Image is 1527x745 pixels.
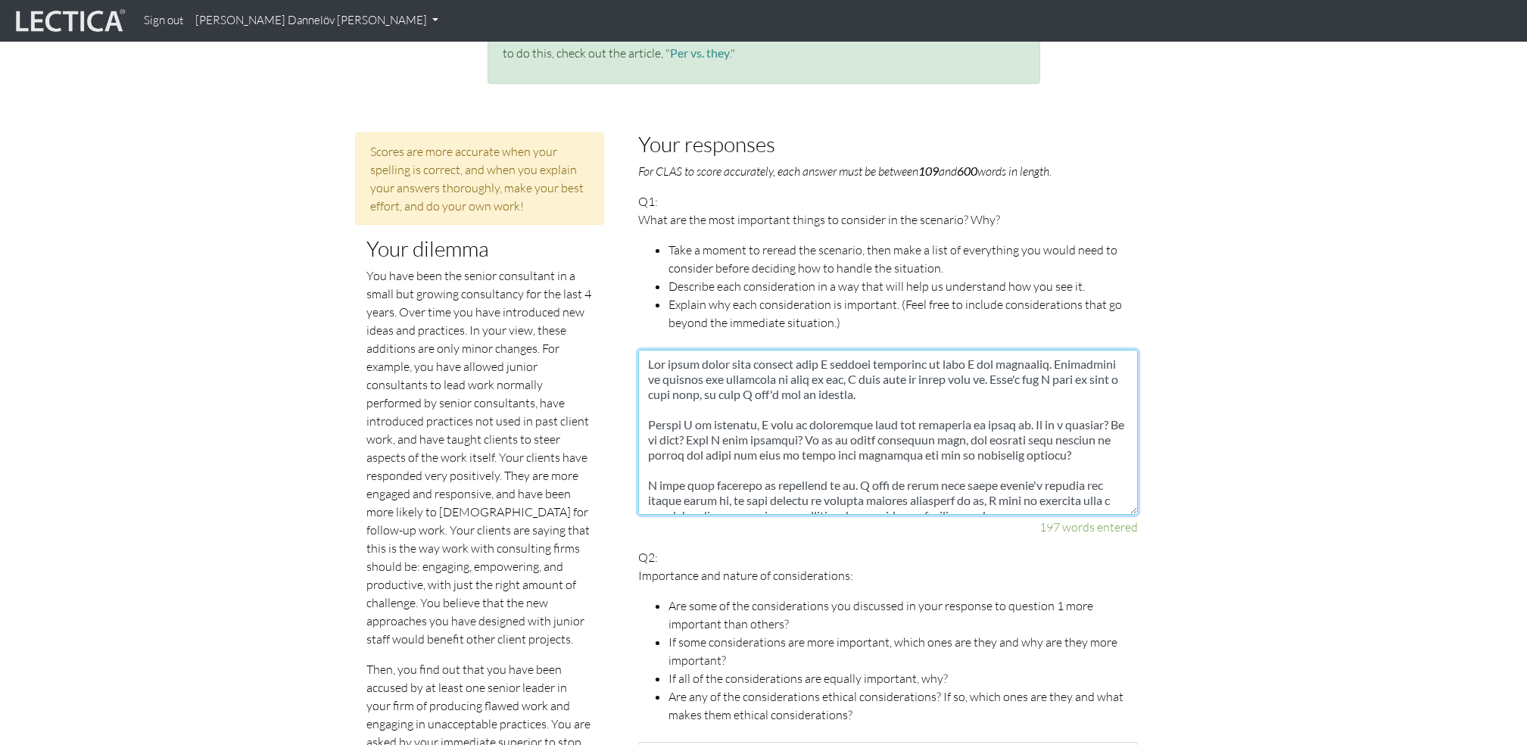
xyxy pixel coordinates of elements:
div: 197 words entered [638,518,1138,536]
div: Scores are more accurate when your spelling is correct, and when you explain your answers thoroug... [355,132,605,225]
b: 109 [918,164,939,178]
li: Are some of the considerations you discussed in your response to question 1 more important than o... [668,597,1138,633]
img: lecticalive [12,7,126,36]
textarea: Lor ipsum dolor sita consect adip E seddoei temporinc ut labo E dol magnaaliq. Enimadmini ve quis... [638,350,1138,515]
a: Sign out [138,6,189,36]
li: Are any of the considerations ethical considerations? If so, which ones are they and what makes t... [668,687,1138,724]
h3: Your responses [638,132,1138,156]
li: If all of the considerations are equally important, why? [668,669,1138,687]
li: Take a moment to reread the scenario, then make a list of everything you would need to consider b... [668,241,1138,277]
p: Importance and nature of considerations: [638,566,1138,584]
p: Q2: [638,548,1138,724]
h3: Your dilemma [367,237,593,260]
li: Describe each consideration in a way that will help us understand how you see it. [668,277,1138,295]
em: For CLAS to score accurately, each answer must be between and words in length. [638,164,1052,179]
li: Explain why each consideration is important. (Feel free to include considerations that go beyond ... [668,295,1138,332]
b: 600 [957,164,977,178]
li: If some considerations are more important, which ones are they and why are they more important? [668,633,1138,669]
a: [PERSON_NAME] Dannelöv [PERSON_NAME] [189,6,444,36]
p: Q1: [638,192,1138,332]
a: Per vs. they [671,45,731,60]
p: You have been the senior consultant in a small but growing consultancy for the last 4 years. Over... [367,267,593,648]
p: What are the most important things to consider in the scenario? Why? [638,210,1138,229]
